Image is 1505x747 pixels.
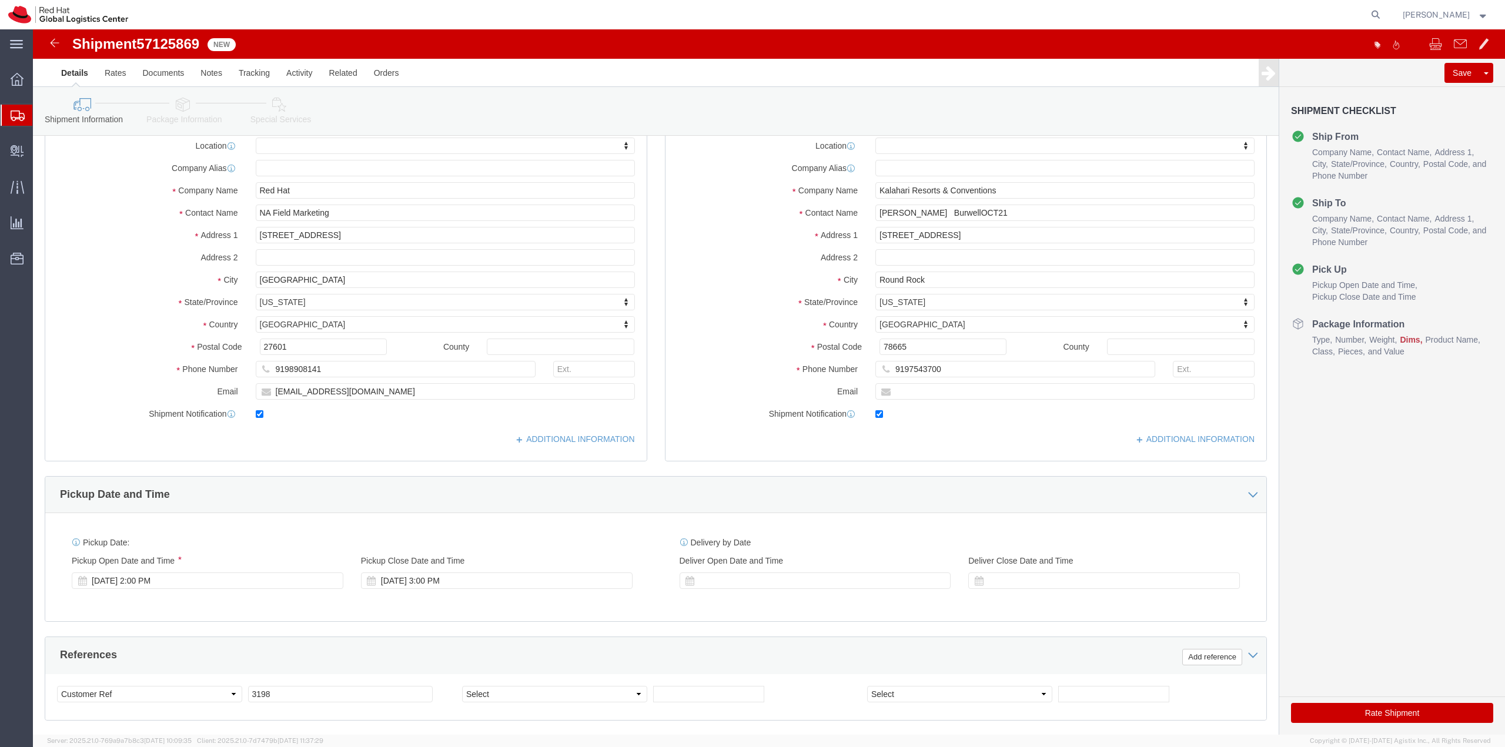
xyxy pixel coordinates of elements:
span: [DATE] 11:37:29 [277,737,323,744]
span: Jason Alexander [1403,8,1470,21]
span: Client: 2025.21.0-7d7479b [197,737,323,744]
span: Server: 2025.21.0-769a9a7b8c3 [47,737,192,744]
button: [PERSON_NAME] [1402,8,1489,22]
span: [DATE] 10:09:35 [144,737,192,744]
iframe: FS Legacy Container [33,29,1505,735]
img: logo [8,6,128,24]
span: Copyright © [DATE]-[DATE] Agistix Inc., All Rights Reserved [1310,736,1491,746]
